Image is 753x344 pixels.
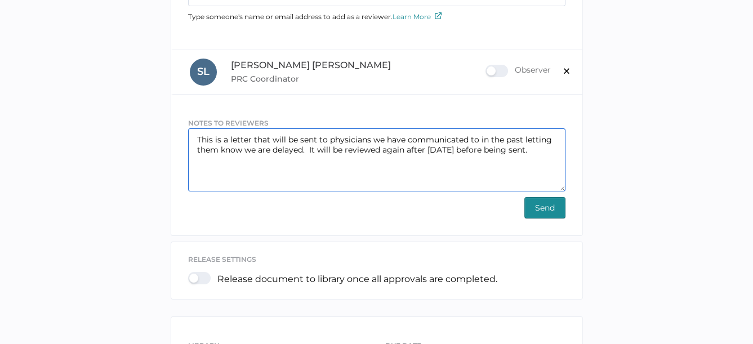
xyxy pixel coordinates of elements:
span: × [562,60,571,79]
p: Release document to library once all approvals are completed. [217,274,497,284]
span: Type someone's name or email address to add as a reviewer. [188,12,442,21]
img: external-link-icon.7ec190a1.svg [435,12,442,19]
textarea: This is a letter that will be sent to physicians we have communicated to in the past letting them... [188,128,565,191]
button: Send [524,197,565,218]
span: S L [197,65,210,78]
span: [PERSON_NAME] [PERSON_NAME] [231,60,391,70]
span: NOTES TO REVIEWERS [188,119,269,127]
span: PRC Coordinator [231,72,485,86]
div: Observer [485,65,551,77]
span: Send [535,198,555,218]
a: Learn More [393,12,442,21]
span: release settings [188,255,256,263]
